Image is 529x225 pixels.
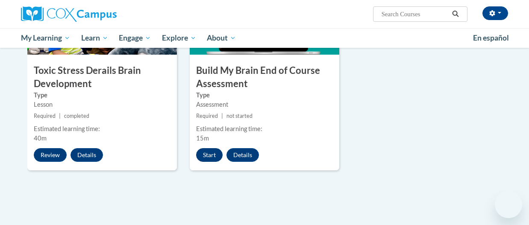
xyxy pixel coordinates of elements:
span: | [59,113,61,119]
span: Required [196,113,218,119]
label: Type [196,91,333,100]
a: Explore [156,28,202,48]
iframe: Button to launch messaging window [495,191,522,218]
span: Required [34,113,56,119]
button: Details [71,148,103,162]
span: About [207,33,236,43]
span: not started [226,113,253,119]
span: My Learning [21,33,70,43]
span: completed [64,113,89,119]
button: Account Settings [482,6,508,20]
div: Lesson [34,100,170,109]
div: Estimated learning time: [34,124,170,134]
span: En español [473,33,509,42]
span: Explore [162,33,196,43]
span: Learn [81,33,108,43]
span: | [221,113,223,119]
div: Main menu [15,28,514,48]
a: About [202,28,242,48]
a: Engage [113,28,156,48]
a: En español [467,29,514,47]
h3: Build My Brain End of Course Assessment [190,64,339,91]
span: 15m [196,134,209,142]
button: Review [34,148,67,162]
img: Cox Campus [21,6,117,22]
span: 40m [34,134,47,142]
input: Search Courses [381,9,449,19]
a: Cox Campus [21,6,175,22]
label: Type [34,91,170,100]
div: Estimated learning time: [196,124,333,134]
div: Assessment [196,100,333,109]
button: Start [196,148,223,162]
h3: Toxic Stress Derails Brain Development [27,64,177,91]
button: Details [226,148,259,162]
button: Search [449,9,462,19]
a: Learn [76,28,114,48]
span: Engage [119,33,151,43]
a: My Learning [15,28,76,48]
